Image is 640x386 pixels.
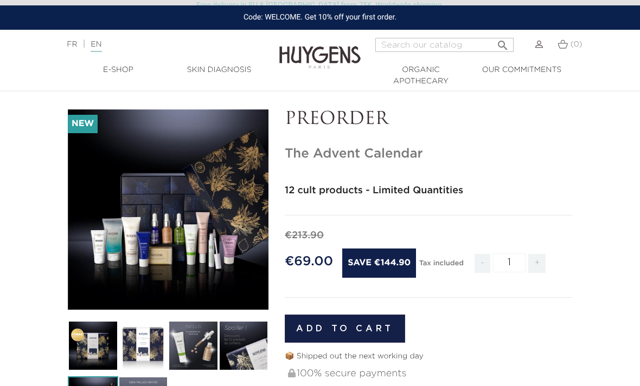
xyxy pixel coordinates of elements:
[370,64,471,87] a: Organic Apothecary
[471,64,572,76] a: Our commitments
[169,64,270,76] a: Skin Diagnosis
[493,35,513,49] button: 
[285,255,333,268] span: €69.00
[342,248,416,278] span: Save €144.90
[68,64,169,76] a: E-Shop
[285,315,405,343] button: Add to cart
[67,41,77,48] a: FR
[375,38,514,52] input: Search
[285,146,572,162] h1: The Advent Calendar
[287,362,572,385] div: 100% secure payments
[528,254,546,273] span: +
[571,41,583,48] span: (0)
[285,351,572,362] p: 📦 Shipped out the next working day
[288,369,296,377] img: 100% secure payments
[493,253,526,272] input: Quantity
[285,186,463,195] strong: 12 cult products - Limited Quantities
[61,38,258,51] div: |
[285,231,324,240] span: €213.90
[285,109,572,130] p: PREORDER
[496,36,509,49] i: 
[475,254,490,273] span: -
[68,115,98,133] li: New
[279,29,361,70] img: Huygens
[91,41,101,52] a: EN
[419,252,464,281] div: Tax included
